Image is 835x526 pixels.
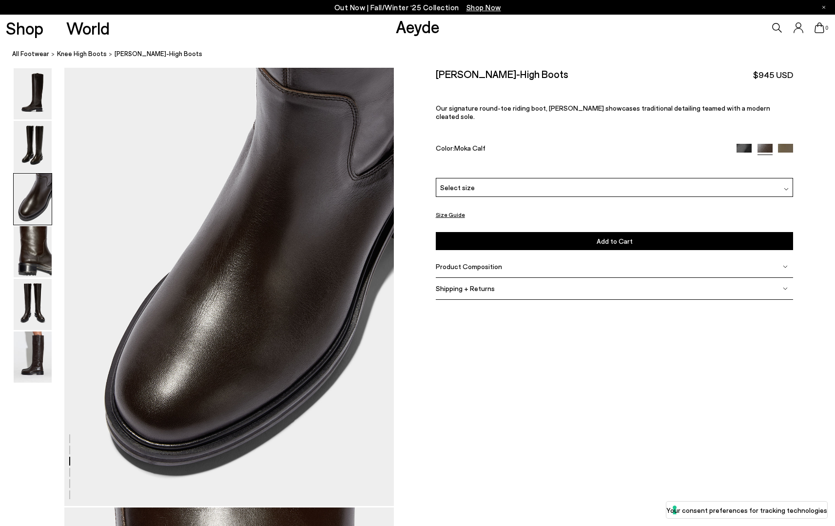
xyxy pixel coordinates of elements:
[666,502,827,518] button: Your consent preferences for tracking technologies
[115,49,202,59] span: [PERSON_NAME]-High Boots
[436,208,465,220] button: Size Guide
[753,69,793,81] span: $945 USD
[436,144,725,155] div: Color:
[436,284,495,292] span: Shipping + Returns
[440,182,475,193] span: Select size
[396,16,440,37] a: Aeyde
[436,104,794,120] p: Our signature round-toe riding boot, [PERSON_NAME] showcases traditional detailing teamed with a ...
[6,19,43,37] a: Shop
[597,237,633,245] span: Add to Cart
[466,3,501,12] span: Navigate to /collections/new-in
[57,49,107,59] a: knee high boots
[14,226,52,277] img: Henry Knee-High Boots - Image 4
[12,41,835,68] nav: breadcrumb
[783,264,788,269] img: svg%3E
[436,262,502,271] span: Product Composition
[14,121,52,172] img: Henry Knee-High Boots - Image 2
[783,286,788,291] img: svg%3E
[436,68,568,80] h2: [PERSON_NAME]-High Boots
[784,187,789,192] img: svg%3E
[14,331,52,383] img: Henry Knee-High Boots - Image 6
[57,50,107,58] span: knee high boots
[824,25,829,31] span: 0
[666,505,827,515] label: Your consent preferences for tracking technologies
[14,174,52,225] img: Henry Knee-High Boots - Image 3
[12,49,49,59] a: All Footwear
[66,19,110,37] a: World
[14,279,52,330] img: Henry Knee-High Boots - Image 5
[436,232,794,250] button: Add to Cart
[334,1,501,14] p: Out Now | Fall/Winter ‘25 Collection
[454,144,485,152] span: Moka Calf
[815,22,824,33] a: 0
[14,68,52,119] img: Henry Knee-High Boots - Image 1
